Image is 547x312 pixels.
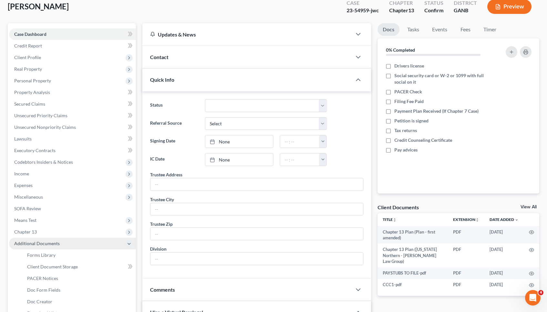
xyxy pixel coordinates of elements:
i: expand_more [515,218,519,222]
a: Unsecured Priority Claims [9,110,136,121]
a: Unsecured Nonpriority Claims [9,121,136,133]
span: Personal Property [14,78,51,83]
div: Client Documents [378,204,419,211]
span: Codebtors Insiders & Notices [14,159,73,165]
span: Real Property [14,66,42,72]
label: IC Date [147,153,202,166]
td: Chapter 13 Plan (Plan - first amended) [378,226,448,244]
a: Client Document Storage [22,261,136,273]
a: Credit Report [9,40,136,52]
div: Trustee Address [150,171,182,178]
span: Forms Library [27,252,56,258]
span: Petition is signed [394,118,429,124]
span: Chapter 13 [14,229,37,234]
span: [PERSON_NAME] [8,2,69,11]
span: Drivers license [394,63,424,69]
a: Fees [455,23,476,36]
input: -- [150,253,363,265]
span: Case Dashboard [14,31,46,37]
a: None [205,153,273,166]
input: -- : -- [280,153,319,166]
div: Chapter [389,7,414,14]
td: PAYSTUBS TO FILE-pdf [378,267,448,279]
a: Tasks [402,23,424,36]
td: PDF [448,267,484,279]
span: Miscellaneous [14,194,43,200]
span: SOFA Review [14,206,41,211]
div: GANB [454,7,477,14]
label: Signing Date [147,135,202,148]
a: View All [521,205,537,209]
a: Doc Form Fields [22,284,136,296]
td: [DATE] [484,226,524,244]
span: PACER Notices [27,276,58,281]
span: Doc Creator [27,299,52,304]
a: Titleunfold_more [383,217,397,222]
input: -- : -- [280,135,319,148]
span: Client Profile [14,55,41,60]
span: Pay advices [394,147,418,153]
span: Contact [150,54,168,60]
td: PDF [448,226,484,244]
span: Income [14,171,29,176]
span: Executory Contracts [14,148,56,153]
a: Case Dashboard [9,28,136,40]
span: Property Analysis [14,89,50,95]
a: Lawsuits [9,133,136,145]
input: -- [150,178,363,191]
a: SOFA Review [9,203,136,214]
div: Trustee Zip [150,221,173,227]
a: Docs [378,23,400,36]
span: Social security card or W-2 or 1099 with full social on it [394,72,493,85]
td: PDF [448,279,484,291]
label: Referral Source [147,117,202,130]
input: -- [150,203,363,215]
span: Filing Fee Paid [394,98,424,105]
a: Timer [478,23,501,36]
div: Trustee City [150,196,174,203]
td: [DATE] [484,267,524,279]
i: unfold_more [393,218,397,222]
strong: 0% Completed [386,47,415,53]
a: Forms Library [22,249,136,261]
div: Confirm [424,7,443,14]
td: CCC1-pdf [378,279,448,291]
a: None [205,135,273,148]
a: Property Analysis [9,87,136,98]
span: Means Test [14,217,36,223]
iframe: Intercom live chat [525,290,541,306]
td: [DATE] [484,279,524,291]
input: -- [150,228,363,240]
span: 13 [408,7,414,13]
span: Expenses [14,182,33,188]
label: Status [147,99,202,112]
a: Extensionunfold_more [453,217,479,222]
span: Secured Claims [14,101,45,107]
td: [DATE] [484,244,524,267]
a: Events [427,23,452,36]
span: Client Document Storage [27,264,78,269]
div: 23-54959-jwc [347,7,379,14]
span: 4 [538,290,543,295]
span: Tax returns [394,127,417,134]
span: Payment Plan Received (If Chapter 7 Case) [394,108,479,114]
div: Division [150,245,167,252]
div: Updates & News [150,31,344,38]
span: PACER Check [394,88,422,95]
span: Quick Info [150,77,174,83]
span: Unsecured Priority Claims [14,113,67,118]
span: Doc Form Fields [27,287,60,293]
span: Lawsuits [14,136,32,141]
span: Credit Report [14,43,42,48]
a: Secured Claims [9,98,136,110]
span: Additional Documents [14,241,60,246]
a: Doc Creator [22,296,136,307]
a: PACER Notices [22,273,136,284]
span: Credit Counseling Certificate [394,137,452,143]
span: Unsecured Nonpriority Claims [14,124,76,130]
td: Chapter 13 Plan ([US_STATE] Northern - [PERSON_NAME] Law Group) [378,244,448,267]
a: Date Added expand_more [490,217,519,222]
a: Executory Contracts [9,145,136,156]
span: Comments [150,286,175,293]
td: PDF [448,244,484,267]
